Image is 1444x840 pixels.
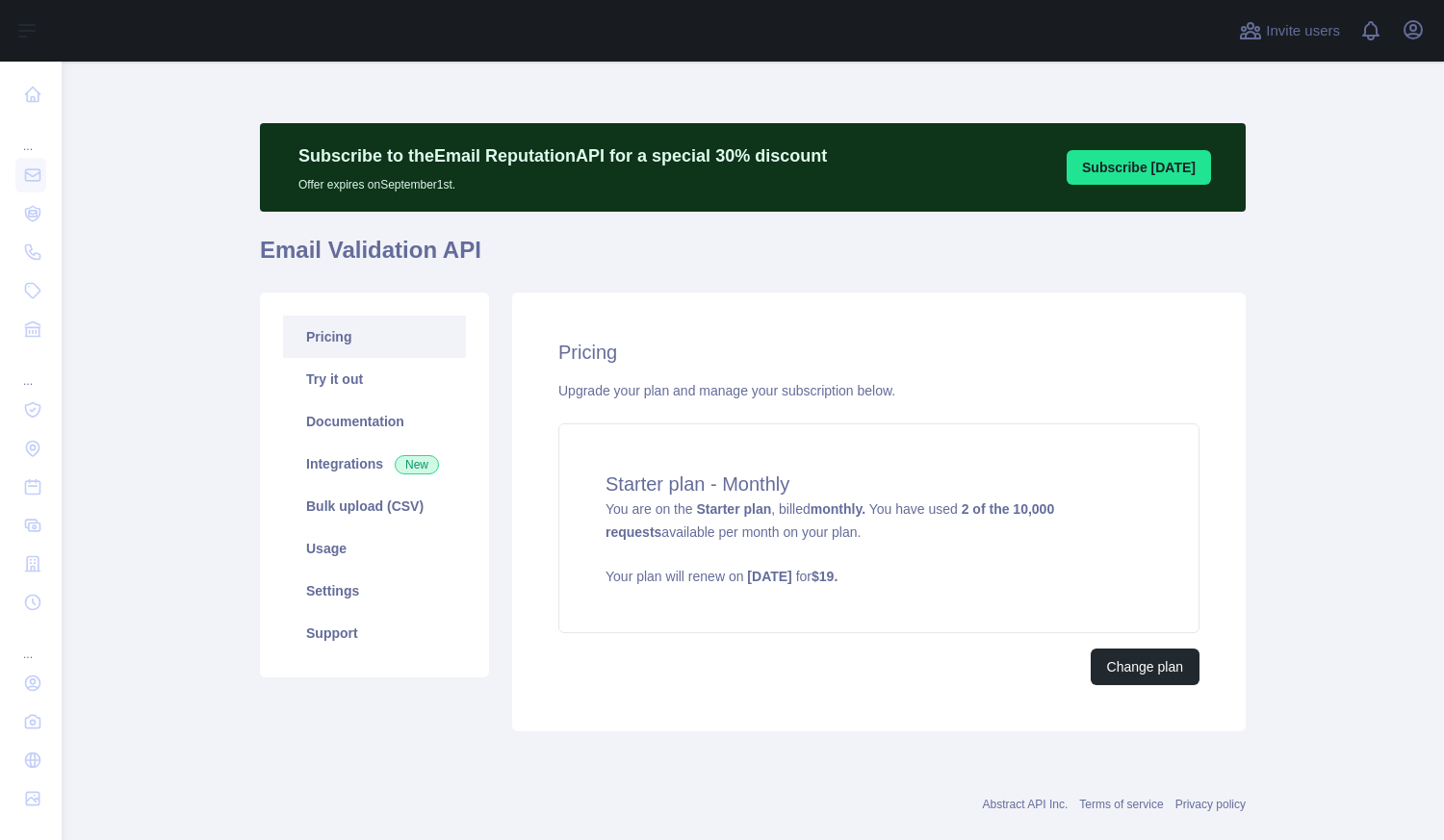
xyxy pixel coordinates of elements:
p: Offer expires on September 1st. [298,169,827,192]
span: Invite users [1266,20,1340,42]
a: Bulk upload (CSV) [283,485,466,527]
p: Your plan will renew on for [606,567,1152,586]
strong: Starter plan [696,501,771,517]
a: Pricing [283,316,466,358]
a: Support [283,612,466,654]
button: Subscribe [DATE] [1067,150,1211,185]
a: Documentation [283,400,466,443]
div: Upgrade your plan and manage your subscription below. [558,381,1199,400]
p: Subscribe to the Email Reputation API for a special 30 % discount [298,142,827,169]
div: ... [15,115,46,154]
button: Invite users [1235,15,1344,46]
a: Try it out [283,358,466,400]
a: Settings [283,570,466,612]
a: Terms of service [1079,798,1163,811]
a: Usage [283,527,466,570]
strong: $ 19 . [812,569,838,584]
div: ... [15,624,46,662]
a: Abstract API Inc. [983,798,1069,811]
a: Privacy policy [1175,798,1246,811]
strong: monthly. [811,501,865,517]
h4: Starter plan - Monthly [606,471,1152,497]
strong: [DATE] [747,569,791,584]
h1: Email Validation API [260,235,1246,281]
h2: Pricing [558,339,1199,366]
span: You are on the , billed You have used available per month on your plan. [606,501,1152,586]
div: ... [15,350,46,389]
button: Change plan [1091,649,1199,685]
span: New [395,455,439,474]
a: Integrations New [283,443,466,485]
